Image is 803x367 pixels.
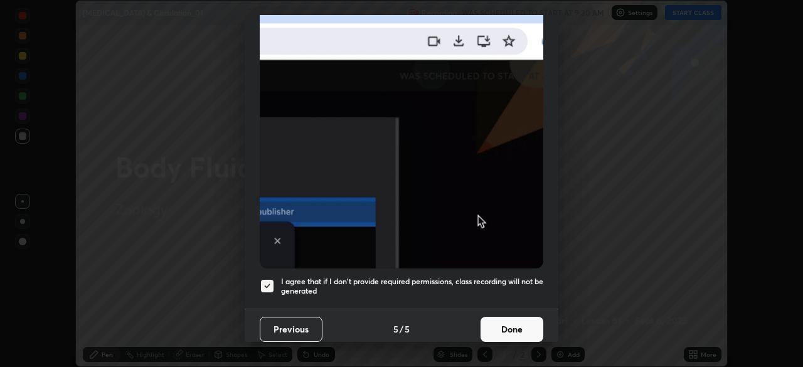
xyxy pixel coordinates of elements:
[405,322,410,336] h4: 5
[400,322,403,336] h4: /
[481,317,543,342] button: Done
[393,322,398,336] h4: 5
[281,277,543,296] h5: I agree that if I don't provide required permissions, class recording will not be generated
[260,317,322,342] button: Previous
